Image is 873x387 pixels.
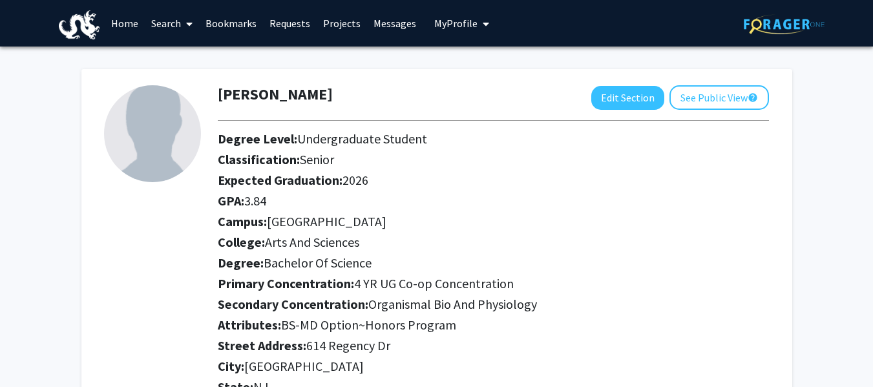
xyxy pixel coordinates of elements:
[300,151,334,167] span: Senior
[281,317,456,333] span: BS-MD Option~Honors Program
[244,358,364,374] span: [GEOGRAPHIC_DATA]
[145,1,199,46] a: Search
[218,85,333,104] h1: [PERSON_NAME]
[218,255,769,271] h2: Degree:
[218,173,769,188] h2: Expected Graduation:
[218,131,769,147] h2: Degree Level:
[367,1,423,46] a: Messages
[306,337,390,353] span: 614 Regency Dr
[59,10,100,39] img: Drexel University Logo
[218,359,769,374] h2: City:
[744,14,825,34] img: ForagerOne Logo
[297,131,427,147] span: Undergraduate Student
[244,193,266,209] span: 3.84
[218,193,769,209] h2: GPA:
[748,90,758,105] mat-icon: help
[105,1,145,46] a: Home
[591,86,664,110] button: Edit Section
[104,85,201,182] img: Profile Picture
[669,85,769,110] button: See Public View
[218,276,769,291] h2: Primary Concentration:
[218,152,769,167] h2: Classification:
[818,329,863,377] iframe: Chat
[218,317,769,333] h2: Attributes:
[434,17,478,30] span: My Profile
[317,1,367,46] a: Projects
[264,255,372,271] span: Bachelor Of Science
[368,296,537,312] span: Organismal Bio And Physiology
[263,1,317,46] a: Requests
[218,297,769,312] h2: Secondary Concentration:
[199,1,263,46] a: Bookmarks
[354,275,514,291] span: 4 YR UG Co-op Concentration
[218,235,769,250] h2: College:
[218,214,769,229] h2: Campus:
[265,234,359,250] span: Arts And Sciences
[218,338,769,353] h2: Street Address:
[342,172,368,188] span: 2026
[267,213,386,229] span: [GEOGRAPHIC_DATA]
